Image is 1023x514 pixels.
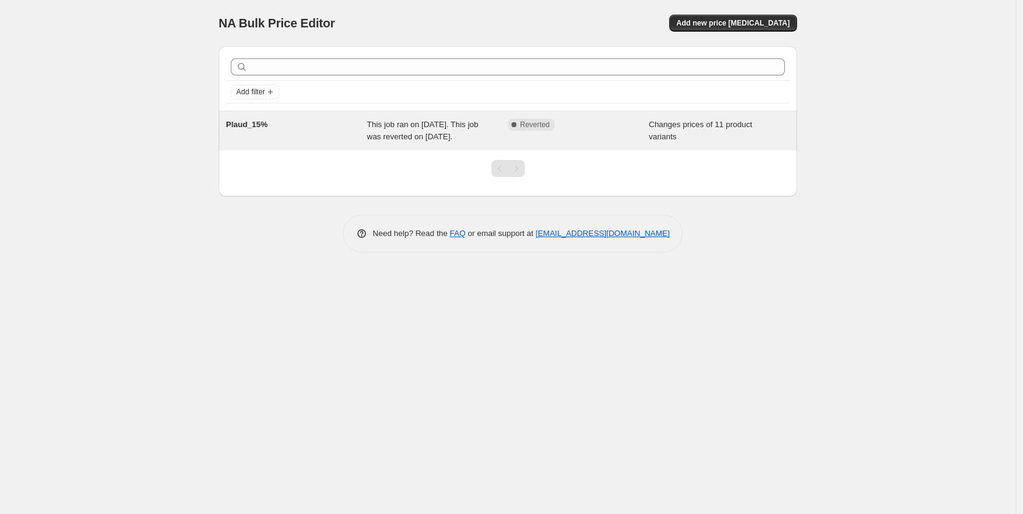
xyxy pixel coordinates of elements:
[231,85,279,99] button: Add filter
[649,120,753,141] span: Changes prices of 11 product variants
[373,229,450,238] span: Need help? Read the
[669,15,797,32] button: Add new price [MEDICAL_DATA]
[236,87,265,97] span: Add filter
[536,229,670,238] a: [EMAIL_ADDRESS][DOMAIN_NAME]
[466,229,536,238] span: or email support at
[226,120,268,129] span: Plaud_15%
[219,16,335,30] span: NA Bulk Price Editor
[677,18,790,28] span: Add new price [MEDICAL_DATA]
[520,120,550,130] span: Reverted
[450,229,466,238] a: FAQ
[491,160,525,177] nav: Pagination
[367,120,479,141] span: This job ran on [DATE]. This job was reverted on [DATE].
